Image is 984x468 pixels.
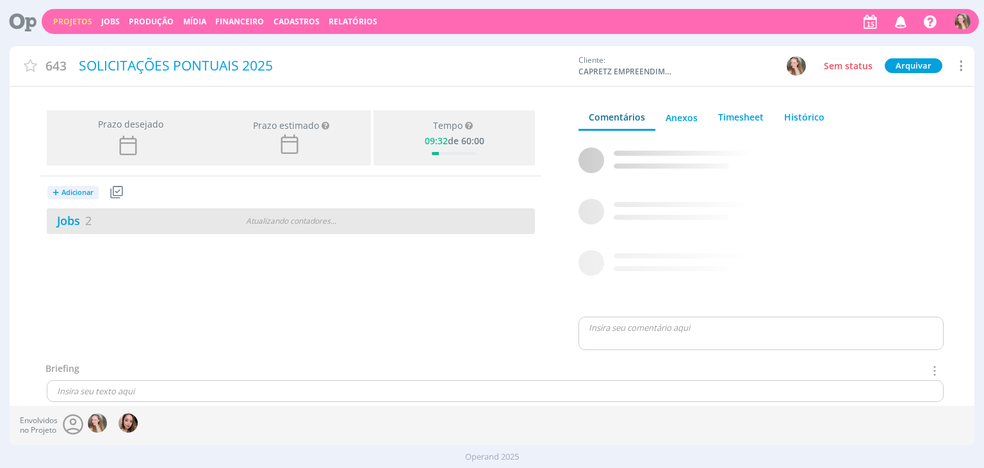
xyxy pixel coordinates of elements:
[119,414,138,433] img: T
[332,215,334,226] span: .
[85,213,92,228] span: 2
[334,215,336,226] span: .
[129,16,174,27] a: Produção
[97,17,124,27] button: Jobs
[774,105,835,129] a: Histórico
[211,17,268,27] button: Financeiro
[708,105,774,129] a: Timesheet
[61,188,94,197] span: Adicionar
[47,208,535,234] a: Jobs2Atualizando contadores...
[578,66,675,78] span: CAPRETZ EMPREENDIMENTOS IMOBILIARIOS LTDA
[824,60,873,72] span: Sem status
[666,111,698,124] div: Anexos
[274,16,320,27] span: Cadastros
[821,58,876,74] button: Sem status
[787,56,806,76] img: G
[955,13,971,29] img: G
[93,117,163,131] span: Prazo desejado
[885,58,942,73] button: Arquivar
[183,16,206,27] a: Mídia
[49,17,96,27] button: Projetos
[578,105,655,131] a: Comentários
[329,16,377,27] a: Relatórios
[47,213,92,228] a: Jobs
[425,133,484,147] div: de 60:00
[331,215,332,226] span: .
[578,54,807,78] div: Cliente:
[433,121,463,131] span: Tempo
[88,414,107,433] img: G
[215,16,264,27] a: Financeiro
[954,10,971,33] button: G
[125,17,177,27] button: Produção
[425,135,448,147] span: 09:32
[786,56,807,76] button: G
[53,186,59,199] span: +
[179,17,210,27] button: Mídia
[47,186,99,199] button: +Adicionar
[213,215,369,227] div: Atualizando contadores
[101,16,120,27] a: Jobs
[47,181,107,204] button: +Adicionar
[45,56,67,75] span: 643
[53,16,92,27] a: Projetos
[253,119,319,132] div: Prazo estimado
[74,51,573,81] div: SOLICITAÇÕES PONTUAIS 2025
[45,362,79,380] div: Briefing
[20,416,58,435] span: Envolvidos no Projeto
[325,17,381,27] button: Relatórios
[270,17,324,27] button: Cadastros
